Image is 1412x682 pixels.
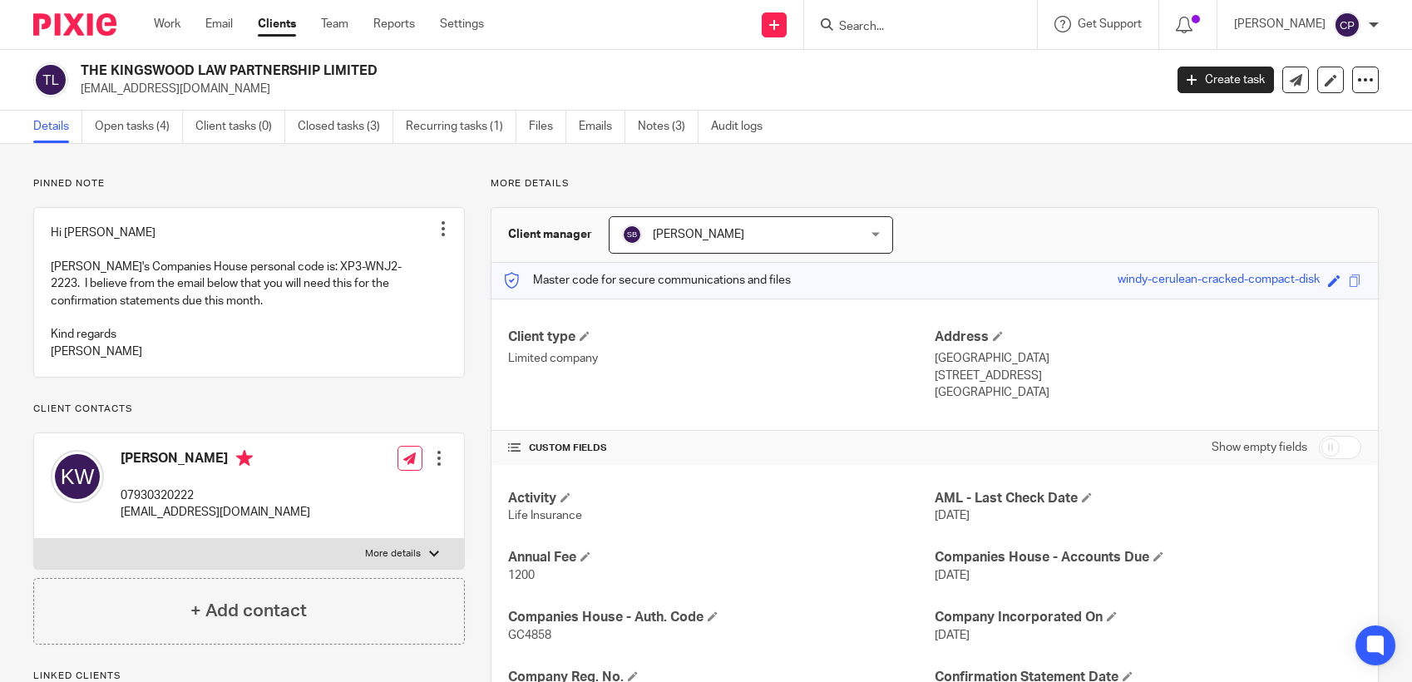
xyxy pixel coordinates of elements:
[491,177,1379,190] p: More details
[81,81,1153,97] p: [EMAIL_ADDRESS][DOMAIN_NAME]
[508,329,935,346] h4: Client type
[258,16,296,32] a: Clients
[935,549,1361,566] h4: Companies House - Accounts Due
[935,510,970,521] span: [DATE]
[190,598,307,624] h4: + Add contact
[298,111,393,143] a: Closed tasks (3)
[33,13,116,36] img: Pixie
[1212,439,1307,456] label: Show empty fields
[1177,67,1274,93] a: Create task
[508,570,535,581] span: 1200
[638,111,699,143] a: Notes (3)
[508,350,935,367] p: Limited company
[935,350,1361,367] p: [GEOGRAPHIC_DATA]
[51,450,104,503] img: svg%3E
[121,450,310,471] h4: [PERSON_NAME]
[236,450,253,467] i: Primary
[95,111,183,143] a: Open tasks (4)
[1334,12,1360,38] img: svg%3E
[508,226,592,243] h3: Client manager
[195,111,285,143] a: Client tasks (0)
[321,16,348,32] a: Team
[121,487,310,504] p: 07930320222
[935,570,970,581] span: [DATE]
[1118,271,1320,290] div: windy-cerulean-cracked-compact-disk
[935,630,970,641] span: [DATE]
[935,490,1361,507] h4: AML - Last Check Date
[33,403,465,416] p: Client contacts
[622,225,642,245] img: svg%3E
[33,62,68,97] img: svg%3E
[508,549,935,566] h4: Annual Fee
[935,384,1361,401] p: [GEOGRAPHIC_DATA]
[440,16,484,32] a: Settings
[935,329,1361,346] h4: Address
[529,111,566,143] a: Files
[81,62,938,80] h2: THE KINGSWOOD LAW PARTNERSHIP LIMITED
[1234,16,1326,32] p: [PERSON_NAME]
[365,547,421,561] p: More details
[205,16,233,32] a: Email
[653,229,744,240] span: [PERSON_NAME]
[121,504,310,521] p: [EMAIL_ADDRESS][DOMAIN_NAME]
[154,16,180,32] a: Work
[711,111,775,143] a: Audit logs
[935,368,1361,384] p: [STREET_ADDRESS]
[33,111,82,143] a: Details
[837,20,987,35] input: Search
[508,510,582,521] span: Life Insurance
[579,111,625,143] a: Emails
[373,16,415,32] a: Reports
[406,111,516,143] a: Recurring tasks (1)
[504,272,791,289] p: Master code for secure communications and files
[1078,18,1142,30] span: Get Support
[508,609,935,626] h4: Companies House - Auth. Code
[508,490,935,507] h4: Activity
[508,442,935,455] h4: CUSTOM FIELDS
[508,630,551,641] span: GC4858
[935,609,1361,626] h4: Company Incorporated On
[33,177,465,190] p: Pinned note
